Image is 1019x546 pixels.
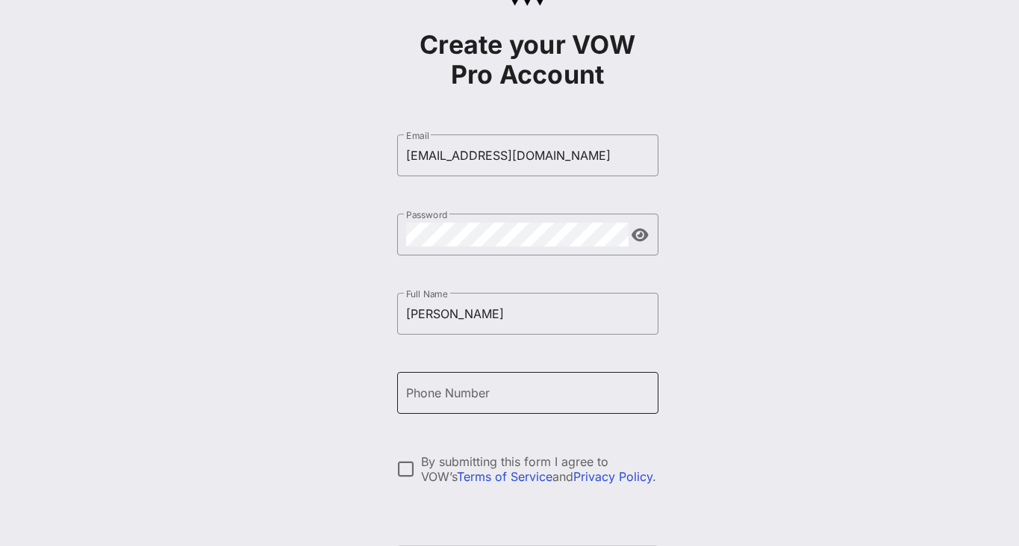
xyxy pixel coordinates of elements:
[573,469,652,484] a: Privacy Policy
[406,288,448,300] label: Full Name
[632,228,649,243] button: append icon
[406,130,429,141] label: Email
[457,469,552,484] a: Terms of Service
[406,209,448,220] label: Password
[397,30,658,90] h1: Create your VOW Pro Account
[421,454,658,484] div: By submitting this form I agree to VOW’s and .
